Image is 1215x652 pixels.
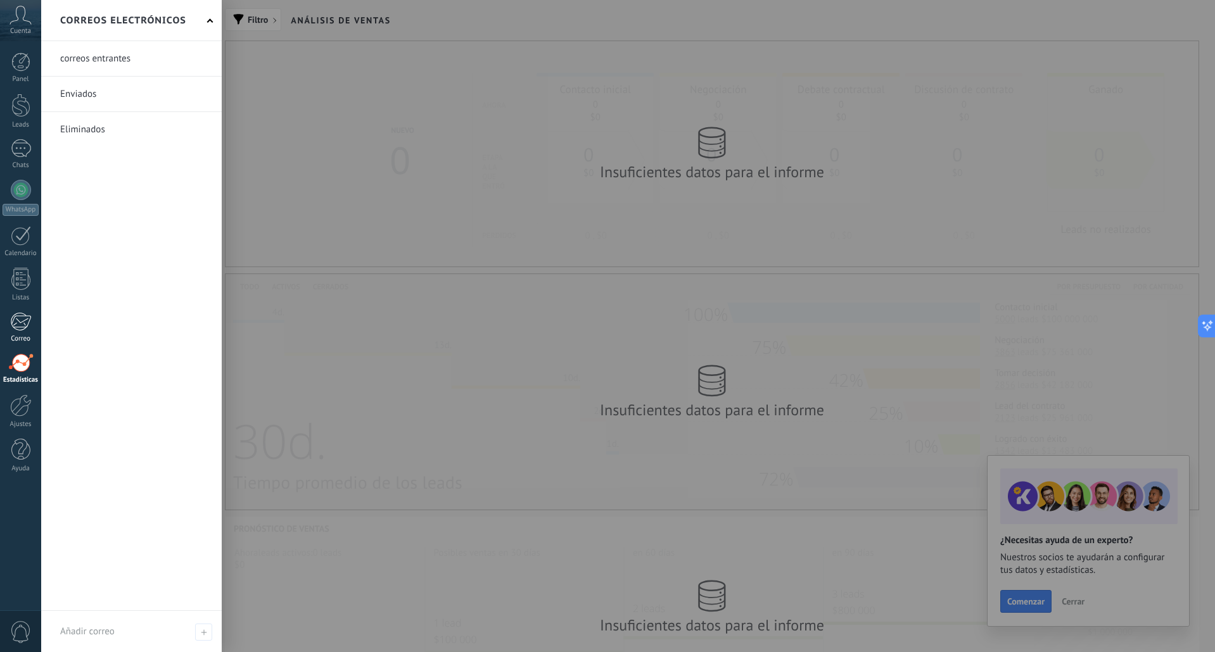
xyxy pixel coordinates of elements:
div: Ayuda [3,465,39,473]
li: Enviados [41,77,222,112]
div: Leads [3,121,39,129]
div: Panel [3,75,39,84]
div: Ajustes [3,420,39,429]
div: Listas [3,294,39,302]
div: Chats [3,161,39,170]
div: Estadísticas [3,376,39,384]
span: Añadir correo [195,624,212,641]
div: WhatsApp [3,204,39,216]
span: Añadir correo [60,625,115,637]
div: Calendario [3,249,39,258]
li: correos entrantes [41,41,222,77]
span: Cuenta [10,27,31,35]
li: Eliminados [41,112,222,147]
div: Correo [3,335,39,343]
h2: Correos electrónicos [60,1,186,41]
